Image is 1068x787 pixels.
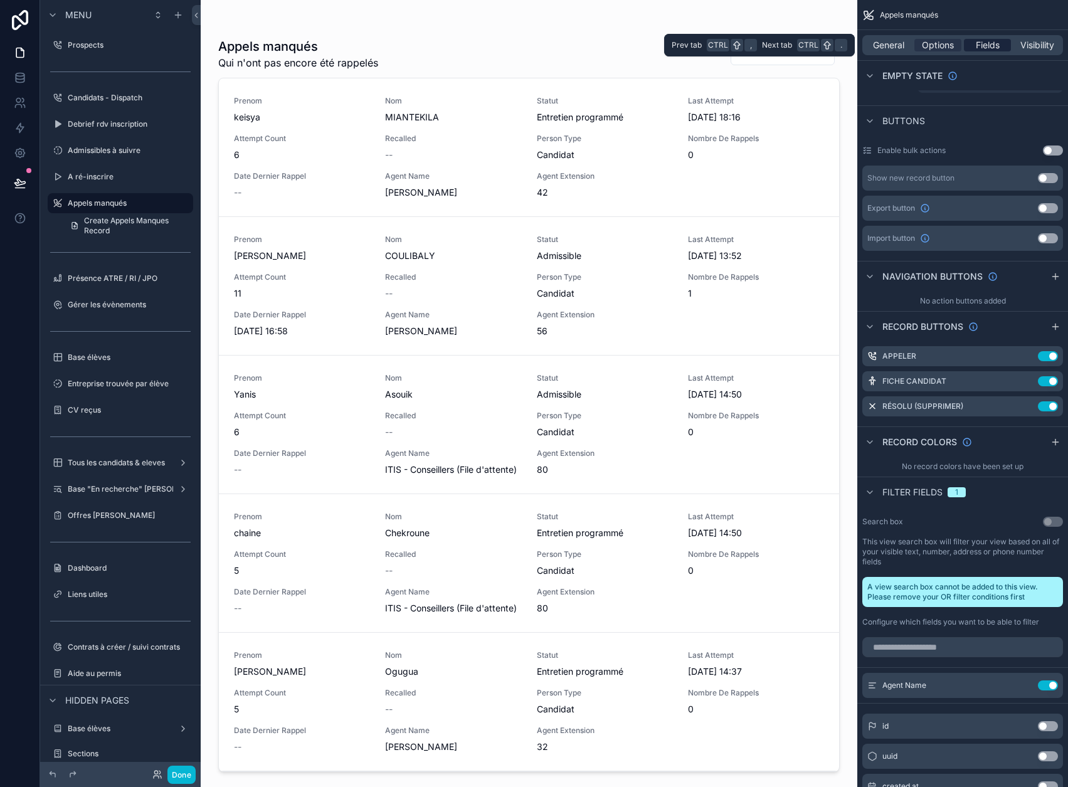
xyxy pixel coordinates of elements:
label: Base "En recherche" [PERSON_NAME] [68,484,206,494]
label: A ré-inscrire [68,172,191,182]
label: Dashboard [68,563,191,573]
span: id [882,721,889,731]
span: Record colors [882,436,957,448]
label: Debrief rdv inscription [68,119,191,129]
label: Gérer les évènements [68,300,191,310]
span: Navigation buttons [882,270,983,283]
a: Tous les candidats & eleves [48,453,193,473]
label: Résolu (supprimer) [882,401,963,411]
label: Fiche candidat [882,376,946,386]
a: Debrief rdv inscription [48,114,193,134]
a: A ré-inscrire [48,167,193,187]
a: Dashboard [48,558,193,578]
label: Appeler [882,351,916,361]
label: Base élèves [68,352,191,362]
label: Tous les candidats & eleves [68,458,173,468]
label: Prospects [68,40,191,50]
a: Base élèves [48,719,193,739]
span: Hidden pages [65,694,129,707]
span: Ctrl [797,39,820,51]
span: . [836,40,846,50]
label: Liens utiles [68,589,191,599]
span: uuid [882,751,897,761]
label: This view search box will filter your view based on all of your visible text, number, address or ... [862,537,1063,567]
a: Base "En recherche" [PERSON_NAME] [48,479,193,499]
label: Appels manqués [68,198,186,208]
span: Fields [976,39,1000,51]
span: Options [922,39,954,51]
span: Import button [867,233,915,243]
span: Ctrl [707,39,729,51]
span: Next tab [762,40,792,50]
button: Done [167,766,196,784]
span: Export button [867,203,915,213]
label: Contrats à créer / suivi contrats [68,642,191,652]
label: Entreprise trouvée par élève [68,379,191,389]
label: Base élèves [68,724,173,734]
a: Base élèves [48,347,193,367]
div: No record colors have been set up [857,457,1068,477]
span: Agent Name [882,680,926,690]
label: Aide au permis [68,668,191,679]
a: Aide au permis [48,663,193,684]
span: Create Appels Manques Record [84,216,186,236]
a: Gérer les évènements [48,295,193,315]
label: Offres [PERSON_NAME] [68,510,191,520]
span: Visibility [1020,39,1054,51]
a: Offres [PERSON_NAME] [48,505,193,526]
div: 1 [955,487,958,497]
span: Prev tab [672,40,702,50]
span: General [873,39,904,51]
span: Menu [65,9,92,21]
label: CV reçus [68,405,191,415]
div: Show new record button [867,173,954,183]
div: No action buttons added [857,291,1068,311]
label: Candidats - Dispatch [68,93,191,103]
a: Admissibles à suivre [48,140,193,161]
span: , [746,40,756,50]
a: Entreprise trouvée par élève [48,374,193,394]
a: Sections [48,744,193,764]
span: Filter fields [882,486,943,499]
a: Appels manqués [48,193,193,213]
label: Admissibles à suivre [68,145,191,156]
a: CV reçus [48,400,193,420]
a: Prospects [48,35,193,55]
div: A view search box cannot be added to this view. Please remove your OR filter conditions first [862,577,1063,607]
a: Contrats à créer / suivi contrats [48,637,193,657]
label: Search box [862,517,903,527]
a: Liens utiles [48,584,193,605]
span: Appels manqués [880,10,938,20]
span: Empty state [882,70,943,82]
label: Configure which fields you want to be able to filter [862,617,1039,627]
label: Enable bulk actions [877,145,946,156]
label: Sections [68,749,191,759]
a: Create Appels Manques Record [63,216,193,236]
a: Présence ATRE / RI / JPO [48,268,193,288]
a: Candidats - Dispatch [48,88,193,108]
span: Record buttons [882,320,963,333]
label: Présence ATRE / RI / JPO [68,273,191,283]
span: Buttons [882,115,925,127]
